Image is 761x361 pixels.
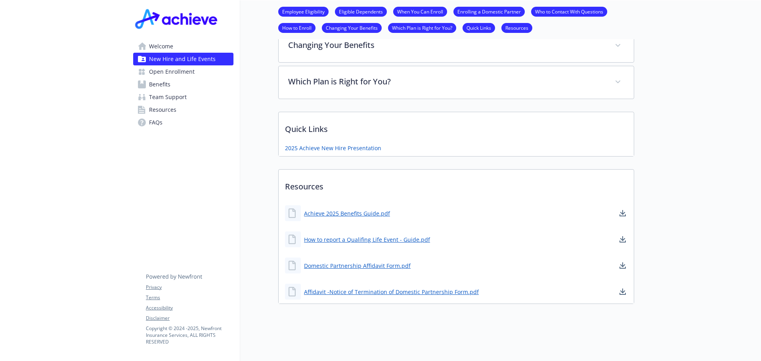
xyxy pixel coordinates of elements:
a: Benefits [133,78,233,91]
span: Benefits [149,78,170,91]
a: Resources [133,103,233,116]
span: Team Support [149,91,187,103]
a: Welcome [133,40,233,53]
span: Open Enrollment [149,65,195,78]
p: Which Plan is Right for You? [288,76,605,88]
div: Changing Your Benefits [279,30,634,62]
a: How to report a Qualifing Life Event - Guide.pdf [304,235,430,244]
span: Welcome [149,40,173,53]
span: FAQs [149,116,163,129]
a: download document [618,261,627,270]
div: Which Plan is Right for You? [279,66,634,99]
a: Privacy [146,284,233,291]
a: Eligible Dependents [335,8,387,15]
a: Team Support [133,91,233,103]
a: Accessibility [146,304,233,311]
a: download document [618,287,627,296]
a: Terms [146,294,233,301]
p: Resources [279,170,634,199]
p: Quick Links [279,112,634,141]
a: Employee Eligibility [278,8,329,15]
a: How to Enroll [278,24,315,31]
a: Disclaimer [146,315,233,322]
a: Achieve 2025 Benefits Guide.pdf [304,209,390,218]
p: Changing Your Benefits [288,39,605,51]
span: New Hire and Life Events [149,53,216,65]
a: FAQs [133,116,233,129]
a: 2025 Achieve New Hire Presentation [285,144,381,152]
p: Copyright © 2024 - 2025 , Newfront Insurance Services, ALL RIGHTS RESERVED [146,325,233,345]
a: download document [618,235,627,244]
a: When You Can Enroll [393,8,447,15]
a: Affidavit -Notice of Termination of Domestic Partnership Form.pdf [304,288,479,296]
a: Resources [501,24,532,31]
a: Enrolling a Domestic Partner [453,8,525,15]
a: Who to Contact With Questions [531,8,607,15]
span: Resources [149,103,176,116]
a: Quick Links [463,24,495,31]
a: download document [618,208,627,218]
a: Changing Your Benefits [322,24,382,31]
a: New Hire and Life Events [133,53,233,65]
a: Open Enrollment [133,65,233,78]
a: Which Plan is Right for You? [388,24,456,31]
a: Domestic Partnership Affidavit Form.pdf [304,262,411,270]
